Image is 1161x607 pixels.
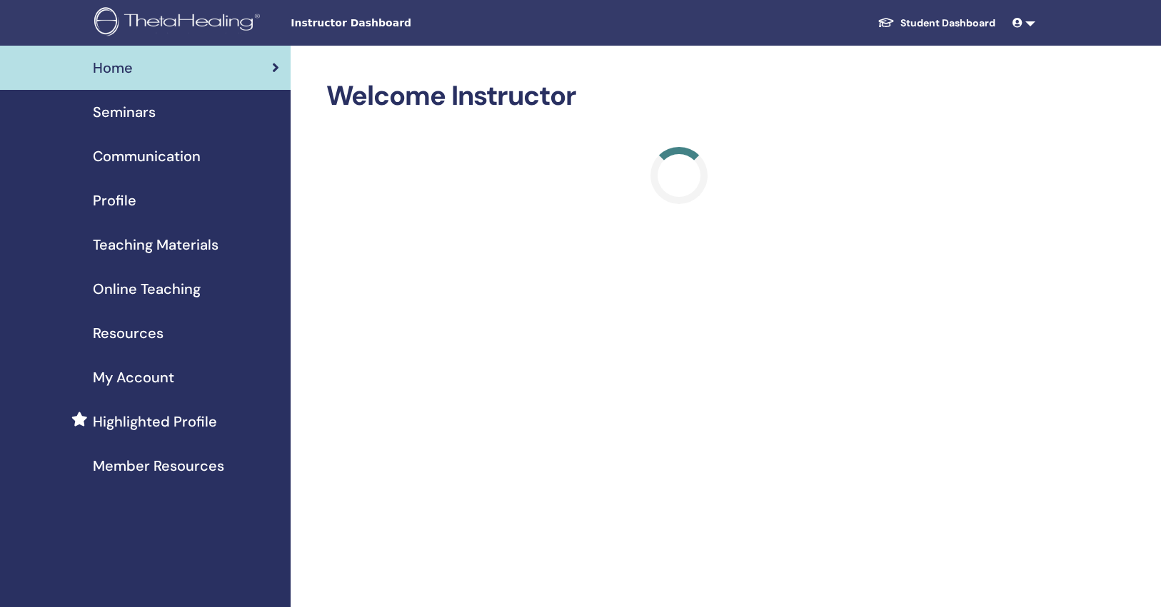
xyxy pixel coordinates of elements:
span: Profile [93,190,136,211]
span: Highlighted Profile [93,411,217,432]
img: logo.png [94,7,265,39]
span: Online Teaching [93,278,201,300]
span: Seminars [93,101,156,123]
img: graduation-cap-white.svg [878,16,895,29]
span: Resources [93,322,164,344]
h2: Welcome Instructor [326,80,1033,113]
span: Home [93,57,133,78]
span: Teaching Materials [93,234,218,255]
span: Instructor Dashboard [291,16,505,31]
span: Communication [93,146,201,167]
span: Member Resources [93,455,224,476]
span: My Account [93,367,174,388]
a: Student Dashboard [866,10,1007,36]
